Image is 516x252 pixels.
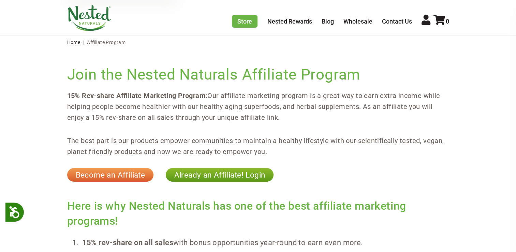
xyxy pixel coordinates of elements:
[81,235,449,250] li: with bonus opportunities year-round to earn even more.
[82,238,173,247] strong: 15% rev-share on all sales
[446,18,449,25] span: 0
[67,5,112,31] img: Nested Naturals
[166,168,274,182] a: Already an Affiliate! Login
[67,168,154,182] a: Become an Affiliate
[67,135,449,157] p: The best part is our products empower communities to maintain a healthy lifestyle with our scient...
[67,64,449,85] h1: Join the Nested Naturals Affiliate Program
[67,40,80,45] a: Home
[433,18,449,25] a: 0
[232,15,257,28] a: Store
[343,18,372,25] a: Wholesale
[87,40,126,45] span: Affiliate Program
[67,92,208,100] strong: 15% Rev-share Affiliate Marketing Program:
[67,193,449,228] h3: Here is why Nested Naturals has one of the best affiliate marketing programs!
[267,18,312,25] a: Nested Rewards
[322,18,334,25] a: Blog
[67,36,449,49] nav: breadcrumbs
[382,18,412,25] a: Contact Us
[67,90,449,123] p: Our affiliate marketing program is a great way to earn extra income while helping people become h...
[82,40,86,45] span: |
